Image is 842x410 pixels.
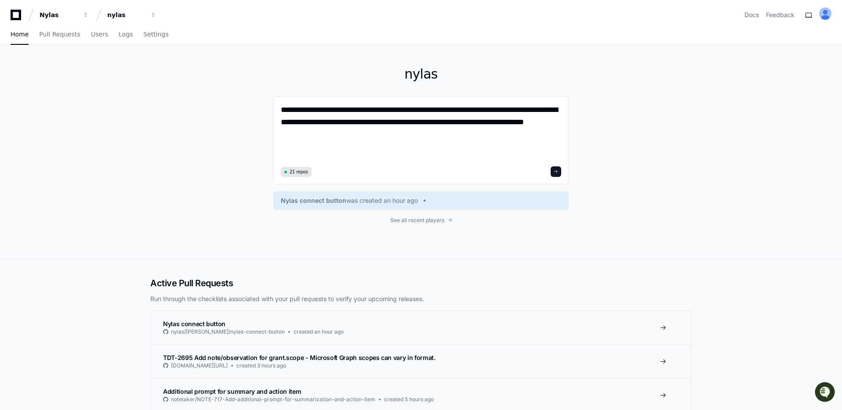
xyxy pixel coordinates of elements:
span: See all recent players [390,217,444,224]
h1: nylas [273,66,569,82]
p: Run through the checklists associated with your pull requests to verify your upcoming releases. [150,295,692,303]
div: We're available if you need us! [30,74,111,81]
span: Users [91,32,108,37]
span: Nylas connect button [281,196,346,205]
span: created 5 hours ago [384,396,434,403]
span: Logs [119,32,133,37]
a: Docs [744,11,759,19]
a: TDT-2695 Add note/observation for grant.scope - Microsoft Graph scopes can vary in format.[DOMAIN... [151,344,691,378]
a: Logs [119,25,133,45]
span: created 3 hours ago [236,362,286,369]
button: nylas [104,7,160,23]
span: [DOMAIN_NAME][URL] [171,362,228,369]
span: created an hour ago [294,328,344,335]
a: Settings [143,25,168,45]
span: TDT-2695 Add note/observation for grant.scope - Microsoft Graph scopes can vary in format. [163,354,436,361]
a: Home [11,25,29,45]
span: Settings [143,32,168,37]
a: Pull Requests [39,25,80,45]
button: Start new chat [149,68,160,79]
div: nylas [107,11,145,19]
img: 1756235613930-3d25f9e4-fa56-45dd-b3ad-e072dfbd1548 [9,65,25,81]
div: Nylas [40,11,77,19]
span: Nylas connect button [163,320,225,327]
div: Welcome [9,35,160,49]
button: Feedback [766,11,795,19]
span: Additional prompt for summary and action item [163,388,301,395]
a: Nylas connect buttonwas created an hour ago [281,196,561,205]
div: Start new chat [30,65,144,74]
span: Home [11,32,29,37]
span: notetaker/NOTE-717-Add-additional-prompt-for-summarization-and-action-item [171,396,375,403]
iframe: Open customer support [814,381,838,405]
span: 21 repos [290,169,308,175]
h2: Active Pull Requests [150,277,692,289]
a: Users [91,25,108,45]
a: See all recent players [273,217,569,224]
span: was created an hour ago [346,196,418,205]
span: Pull Requests [39,32,80,37]
span: nylas/[PERSON_NAME]/nylas-connect-button [171,328,285,335]
img: ALV-UjVK8RpqmtaEmWt-w7smkXy4mXJeaO6BQfayqtOlFgo-JMPJ-9dwpjtPo0tPuJt-_htNhcUawv8hC7JLdgPRlxVfNlCaj... [819,7,831,20]
img: PlayerZero [9,9,26,26]
span: Pylon [87,92,106,99]
a: Powered byPylon [62,92,106,99]
button: Nylas [36,7,92,23]
a: Nylas connect buttonnylas/[PERSON_NAME]/nylas-connect-buttoncreated an hour ago [151,311,691,344]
